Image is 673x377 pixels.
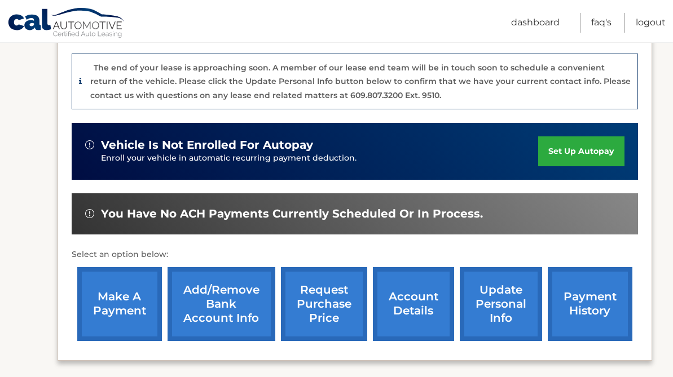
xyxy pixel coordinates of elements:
[85,140,94,149] img: alert-white.svg
[591,13,612,33] a: FAQ's
[373,267,454,341] a: account details
[511,13,560,33] a: Dashboard
[77,267,162,341] a: make a payment
[548,267,632,341] a: payment history
[101,207,483,221] span: You have no ACH payments currently scheduled or in process.
[85,209,94,218] img: alert-white.svg
[281,267,367,341] a: request purchase price
[538,136,624,166] a: set up autopay
[72,248,638,261] p: Select an option below:
[636,13,666,33] a: Logout
[90,63,631,100] p: The end of your lease is approaching soon. A member of our lease end team will be in touch soon t...
[101,138,313,152] span: vehicle is not enrolled for autopay
[168,267,275,341] a: Add/Remove bank account info
[460,267,542,341] a: update personal info
[101,152,539,165] p: Enroll your vehicle in automatic recurring payment deduction.
[7,7,126,40] a: Cal Automotive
